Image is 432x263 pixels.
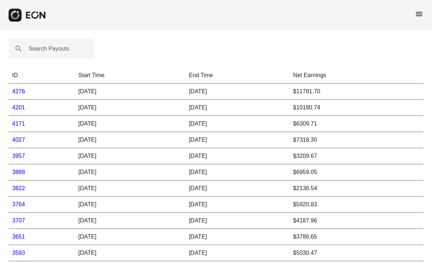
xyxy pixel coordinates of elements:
[75,213,185,229] td: [DATE]
[12,104,25,111] a: 4201
[290,164,423,180] td: $6959.05
[12,153,25,159] a: 3957
[185,67,290,84] th: End Time
[185,164,290,180] td: [DATE]
[185,100,290,116] td: [DATE]
[290,180,423,197] td: $2136.54
[12,217,25,224] a: 3707
[75,116,185,132] td: [DATE]
[9,67,75,84] th: ID
[75,164,185,180] td: [DATE]
[290,148,423,164] td: $3209.67
[290,116,423,132] td: $6309.71
[290,84,423,100] td: $11781.70
[185,197,290,213] td: [DATE]
[12,137,25,143] a: 4027
[12,121,25,127] a: 4171
[290,132,423,148] td: $7318.30
[290,213,423,229] td: $4187.96
[75,245,185,261] td: [DATE]
[75,229,185,245] td: [DATE]
[290,245,423,261] td: $5030.47
[290,100,423,116] td: $10180.74
[75,197,185,213] td: [DATE]
[185,84,290,100] td: [DATE]
[290,197,423,213] td: $5920.83
[185,229,290,245] td: [DATE]
[185,148,290,164] td: [DATE]
[12,169,25,175] a: 3888
[185,132,290,148] td: [DATE]
[185,245,290,261] td: [DATE]
[185,213,290,229] td: [DATE]
[415,10,423,18] span: menu
[12,250,25,256] a: 3593
[290,229,423,245] td: $3786.65
[75,100,185,116] td: [DATE]
[290,67,423,84] th: Net Earnings
[12,201,25,207] a: 3764
[185,180,290,197] td: [DATE]
[75,180,185,197] td: [DATE]
[185,116,290,132] td: [DATE]
[75,84,185,100] td: [DATE]
[75,132,185,148] td: [DATE]
[12,88,25,94] a: 4276
[12,234,25,240] a: 3651
[12,185,25,191] a: 3822
[29,44,69,53] label: Search Payouts
[75,67,185,84] th: Start Time
[75,148,185,164] td: [DATE]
